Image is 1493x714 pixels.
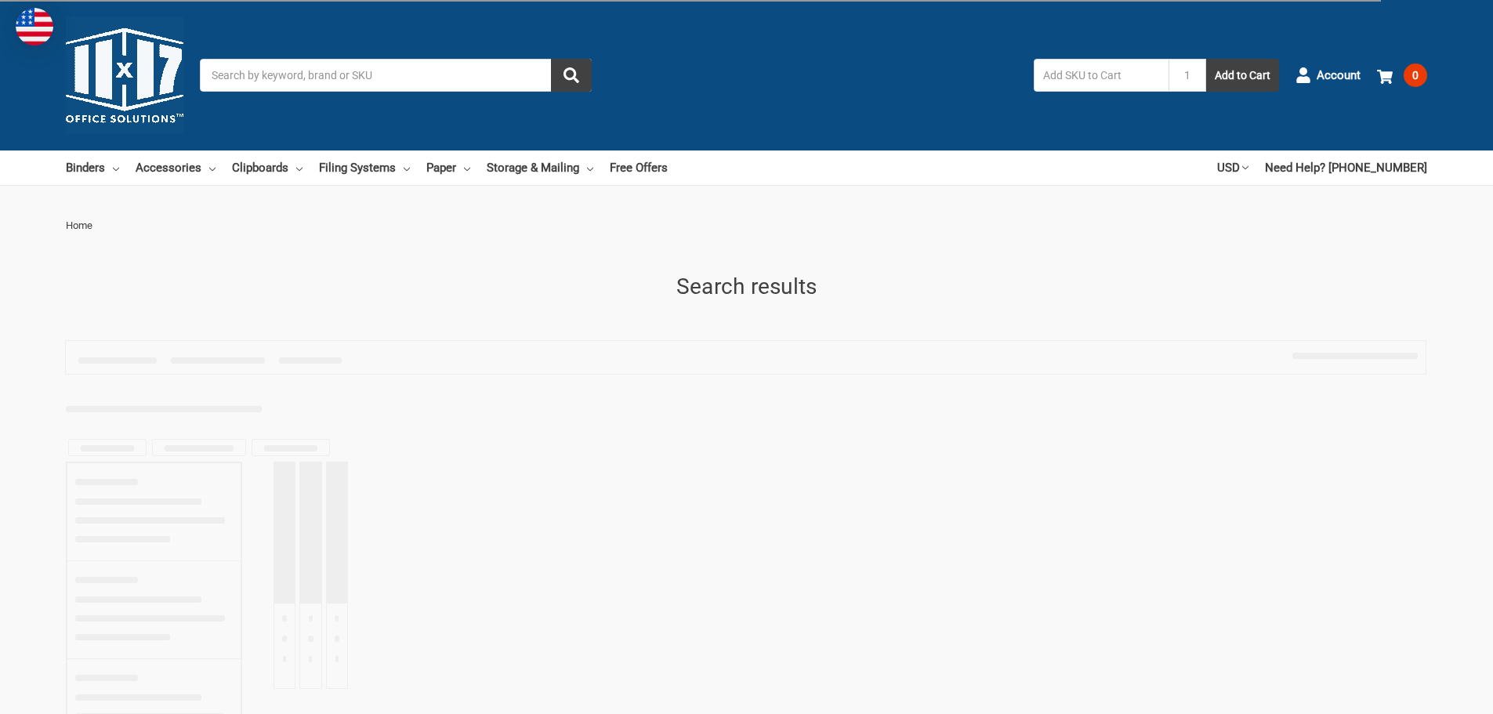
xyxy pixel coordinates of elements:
[66,270,1427,303] h1: Search results
[1296,55,1361,96] a: Account
[16,8,53,45] img: duty and tax information for United States
[232,150,303,185] a: Clipboards
[1404,63,1427,87] span: 0
[66,219,92,231] span: Home
[1217,150,1248,185] a: USD
[1034,59,1169,92] input: Add SKU to Cart
[136,150,216,185] a: Accessories
[1377,55,1427,96] a: 0
[66,16,183,134] img: 11x17.com
[1265,150,1427,185] a: Need Help? [PHONE_NUMBER]
[426,150,470,185] a: Paper
[487,150,593,185] a: Storage & Mailing
[610,150,668,185] a: Free Offers
[66,150,119,185] a: Binders
[200,59,592,92] input: Search by keyword, brand or SKU
[319,150,410,185] a: Filing Systems
[1206,59,1279,92] button: Add to Cart
[1317,67,1361,85] span: Account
